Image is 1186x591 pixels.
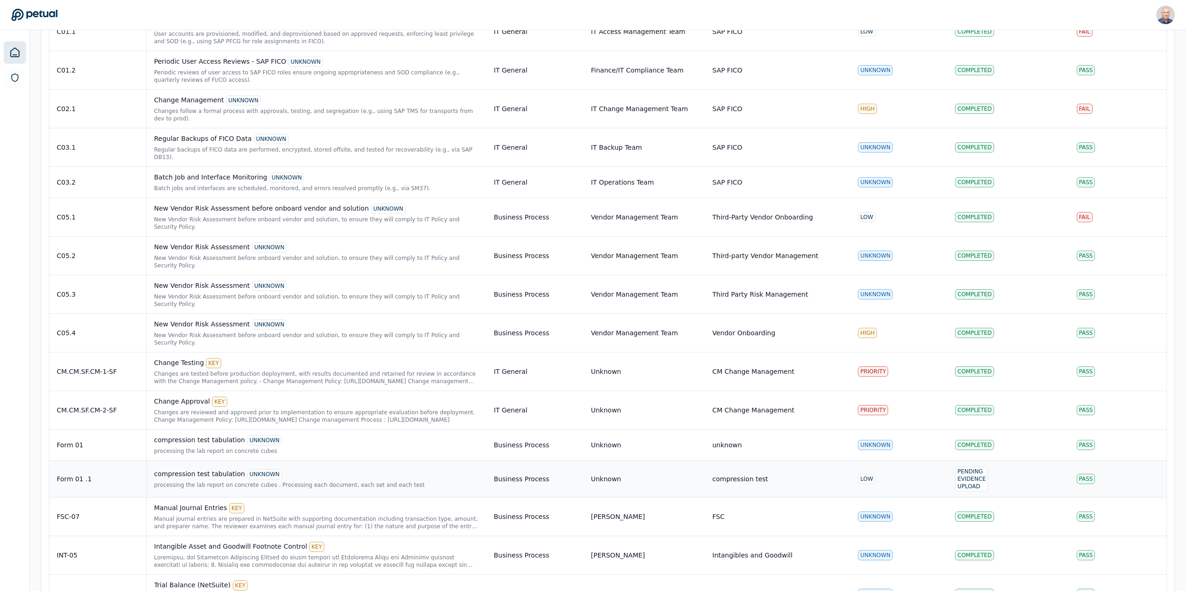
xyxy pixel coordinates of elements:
[288,57,323,67] div: UNKNOWN
[154,481,479,489] div: processing the lab report on concrete cubes . Processing each document, each set and each test
[57,474,139,484] div: Form 01 .1
[226,95,261,106] div: UNKNOWN
[712,251,818,260] div: Third-party Vendor Management
[487,497,584,536] td: Business Process
[591,440,621,450] div: Unknown
[591,474,621,484] div: Unknown
[712,440,742,450] div: unknown
[154,107,479,122] div: Changes follow a formal process with approvals, testing, and segregation (e.g., using SAP TMS for...
[712,367,795,376] div: CM Change Management
[57,66,139,75] div: C01.2
[487,275,584,313] td: Business Process
[487,128,584,166] td: IT General
[371,204,406,214] div: UNKNOWN
[591,290,678,299] div: Vendor Management Team
[154,580,479,591] div: Trial Balance (NetSuite)
[57,440,139,450] div: Form 01
[591,251,678,260] div: Vendor Management Team
[591,143,642,152] div: IT Backup Team
[487,51,584,89] td: IT General
[206,358,221,368] div: KEY
[154,447,479,455] div: processing the lab report on concrete cubes
[712,290,808,299] div: Third Party Risk Management
[57,27,139,36] div: C01.1
[712,143,743,152] div: SAP FICO
[955,328,994,338] div: Completed
[955,251,994,261] div: Completed
[487,198,584,236] td: Business Process
[955,212,994,222] div: Completed
[858,440,893,450] div: UNKNOWN
[154,242,479,252] div: New Vendor Risk Assessment
[57,104,139,113] div: C02.1
[1077,65,1095,75] div: Pass
[858,289,893,299] div: UNKNOWN
[5,67,25,88] a: SOC 1 Reports
[712,405,795,415] div: CM Change Management
[154,554,479,569] div: Quarterly, the Functional Accounting Manager or above reviews the Intangible Asset and Goodwill f...
[154,358,479,368] div: Change Testing
[487,460,584,497] td: Business Process
[154,173,479,183] div: Batch Job and Interface Monitoring
[858,177,893,187] div: UNKNOWN
[154,542,479,552] div: Intangible Asset and Goodwill Footnote Control
[1077,212,1093,222] div: Fail
[1077,177,1095,187] div: Pass
[154,319,479,330] div: New Vendor Risk Assessment
[955,65,994,75] div: Completed
[1077,328,1095,338] div: Pass
[4,41,26,64] a: Dashboard
[247,469,282,479] div: UNKNOWN
[955,104,994,114] div: Completed
[858,251,893,261] div: UNKNOWN
[57,290,139,299] div: C05.3
[955,366,994,377] div: Completed
[154,134,479,144] div: Regular Backups of FICO Data
[591,512,645,521] div: [PERSON_NAME]
[955,289,994,299] div: Completed
[57,405,139,415] div: CM.CM.SF.CM-2-SF
[1156,6,1175,24] img: Harel K
[858,328,877,338] div: HIGH
[955,511,994,522] div: Completed
[154,146,479,161] div: Regular backups of FICO data are performed, encrypted, stored offsite, and tested for recoverabil...
[858,212,876,222] div: LOW
[858,65,893,75] div: UNKNOWN
[233,580,248,591] div: KEY
[712,551,793,560] div: Intangibles and Goodwill
[57,143,139,152] div: C03.1
[229,503,244,513] div: KEY
[154,69,479,84] div: Periodic reviews of user access to SAP FICO roles ensure ongoing appropriateness and SOD complian...
[1077,251,1095,261] div: Pass
[591,66,684,75] div: Finance/IT Compliance Team
[154,469,479,479] div: compression test tabulation
[1077,104,1093,114] div: Fail
[154,281,479,291] div: New Vendor Risk Assessment
[955,142,994,153] div: Completed
[487,236,584,275] td: Business Process
[591,551,645,560] div: [PERSON_NAME]
[955,440,994,450] div: Completed
[57,178,139,187] div: C03.2
[154,370,479,385] div: Changes are tested before production deployment, with results documented and retained for review ...
[1077,550,1095,560] div: Pass
[154,216,479,231] div: New Vendor Risk Assessment before onboard vendor and solution, to ensure they will comply to IT P...
[154,332,479,346] div: New Vendor Risk Assessment before onboard vendor and solution, to ensure they will comply to IT P...
[955,177,994,187] div: Completed
[858,550,893,560] div: UNKNOWN
[712,178,743,187] div: SAP FICO
[591,405,621,415] div: Unknown
[487,391,584,429] td: IT General
[1077,405,1095,415] div: Pass
[254,134,289,144] div: UNKNOWN
[252,319,287,330] div: UNKNOWN
[154,57,479,67] div: Periodic User Access Reviews - SAP FICO
[1077,440,1095,450] div: Pass
[154,95,479,106] div: Change Management
[858,405,888,415] div: PRIORITY
[858,104,877,114] div: HIGH
[1077,27,1093,37] div: Fail
[247,435,282,445] div: UNKNOWN
[154,503,479,513] div: Manual Journal Entries
[252,281,287,291] div: UNKNOWN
